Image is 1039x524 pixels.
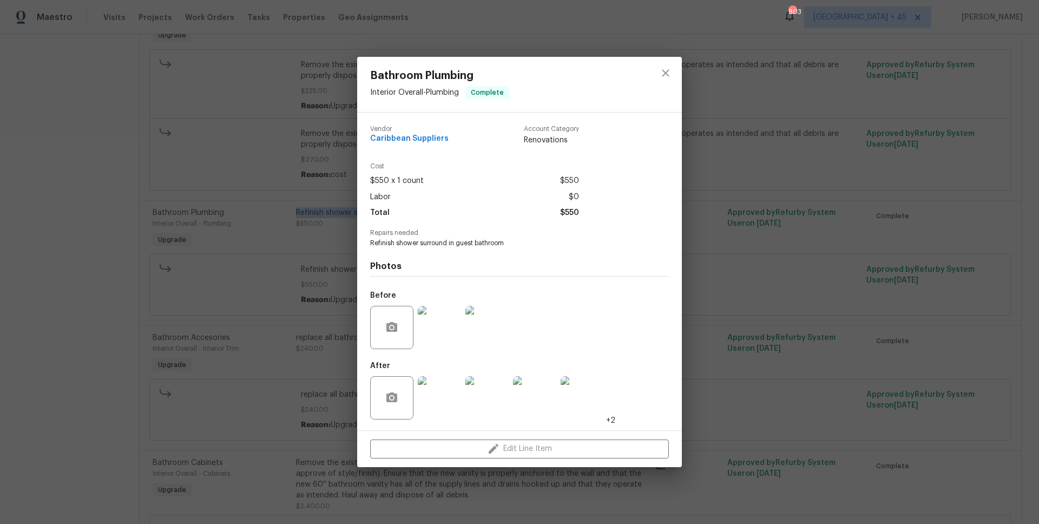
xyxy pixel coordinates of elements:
[370,239,639,248] span: Refinish shower surround in guest bathroom
[370,230,669,237] span: Repairs needed
[370,189,391,205] span: Labor
[466,87,508,98] span: Complete
[560,205,579,221] span: $550
[370,163,579,170] span: Cost
[370,89,459,96] span: Interior Overall - Plumbing
[370,261,669,272] h4: Photos
[370,173,424,189] span: $550 x 1 count
[569,189,579,205] span: $0
[370,292,396,299] h5: Before
[370,126,449,133] span: Vendor
[524,135,579,146] span: Renovations
[370,135,449,143] span: Caribbean Suppliers
[370,70,509,82] span: Bathroom Plumbing
[524,126,579,133] span: Account Category
[788,6,796,17] div: 803
[653,60,679,86] button: close
[370,205,390,221] span: Total
[606,415,615,426] span: +2
[560,173,579,189] span: $550
[370,362,390,370] h5: After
